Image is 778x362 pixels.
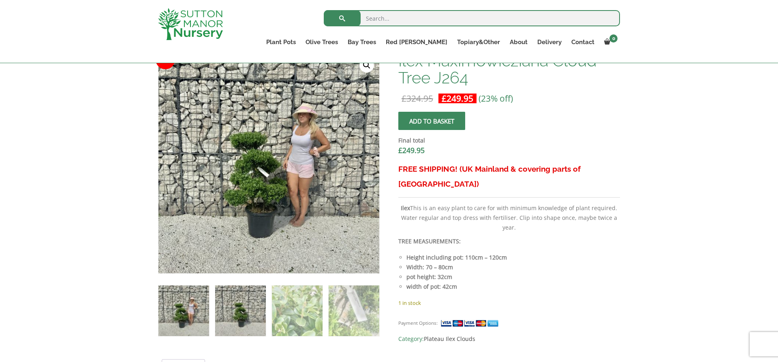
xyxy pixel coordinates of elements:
h1: Ilex Maximowicziana Cloud Tree J264 [398,52,620,86]
a: About [505,36,532,48]
input: Search... [324,10,620,26]
p: This is an easy plant to care for with minimum knowledge of plant required. Water regular and top... [398,203,620,232]
strong: Height including pot: 110cm – 120cm [406,253,507,261]
img: Ilex Maximowicziana Cloud Tree J264 - Image 4 [329,285,379,336]
a: Delivery [532,36,566,48]
b: Ilex [401,204,410,212]
span: (23% off) [479,93,513,104]
img: payment supported [440,319,501,328]
p: 1 in stock [398,298,620,308]
h3: FREE SHIPPING! (UK Mainland & covering parts of [GEOGRAPHIC_DATA]) [398,162,620,192]
a: 0 [599,36,620,48]
span: Category: [398,334,620,344]
span: £ [402,93,406,104]
button: Add to basket [398,112,465,130]
strong: width of pot: 42cm [406,283,457,290]
a: View full-screen image gallery [359,58,374,72]
a: Red [PERSON_NAME] [381,36,452,48]
a: Contact [566,36,599,48]
bdi: 249.95 [398,145,425,155]
span: 0 [609,34,618,43]
a: Plant Pots [261,36,301,48]
a: Plateau Ilex Clouds [424,335,475,343]
bdi: 324.95 [402,93,433,104]
a: Olive Trees [301,36,343,48]
a: Bay Trees [343,36,381,48]
strong: TREE MEASUREMENTS: [398,237,461,245]
bdi: 249.95 [442,93,473,104]
span: £ [398,145,402,155]
img: Ilex Maximowicziana Cloud Tree J264 - Image 3 [272,285,323,336]
img: logo [158,8,223,40]
span: £ [442,93,447,104]
img: Ilex Maximowicziana Cloud Tree J264 - Image 2 [215,285,266,336]
strong: Width: 70 – 80cm [406,263,453,271]
img: Ilex Maximowicziana Cloud Tree J264 [158,285,209,336]
dt: Final total [398,136,620,145]
a: Topiary&Other [452,36,505,48]
small: Payment Options: [398,320,438,326]
strong: pot height: 32cm [406,273,452,281]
